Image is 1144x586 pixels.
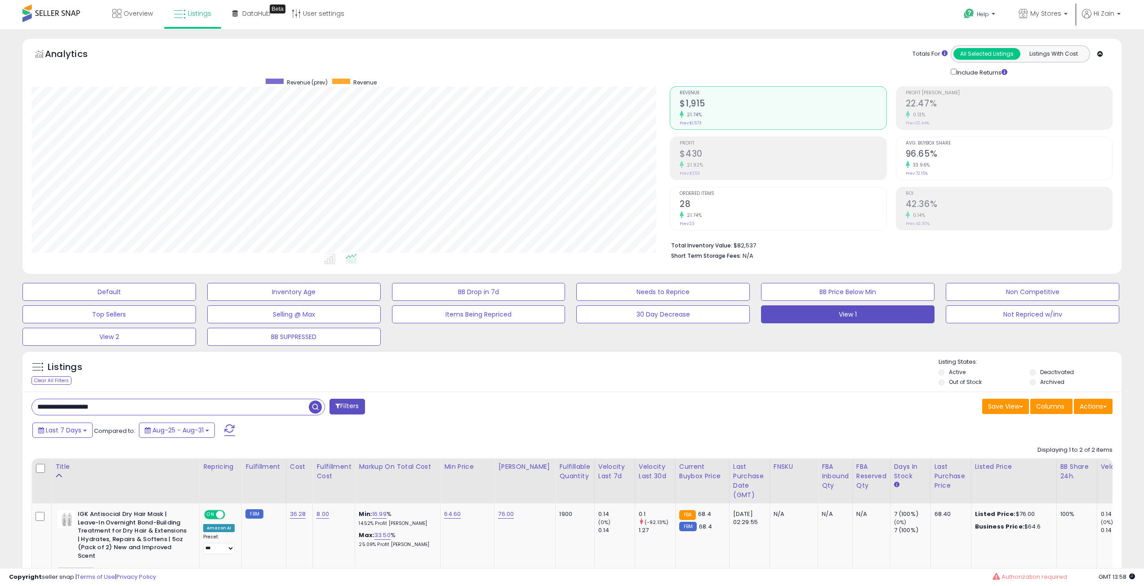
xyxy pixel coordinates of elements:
[949,368,966,376] label: Active
[894,519,907,526] small: (0%)
[1101,462,1134,471] div: Velocity
[679,462,726,481] div: Current Buybox Price
[946,305,1119,323] button: Not Repriced w/inv
[372,510,387,519] a: 16.99
[680,171,700,176] small: Prev: $353
[124,9,153,18] span: Overview
[9,573,42,581] strong: Copyright
[944,67,1018,77] div: Include Returns
[906,149,1112,161] h2: 96.65%
[152,426,204,435] span: Aug-25 - Aug-31
[598,519,611,526] small: (0%)
[856,462,886,490] div: FBA Reserved Qty
[1101,526,1137,534] div: 0.14
[774,510,811,518] div: N/A
[329,399,365,414] button: Filters
[77,573,115,581] a: Terms of Use
[1030,9,1061,18] span: My Stores
[684,111,702,118] small: 21.74%
[207,283,381,301] button: Inventory Age
[498,462,552,471] div: [PERSON_NAME]
[245,509,263,519] small: FBM
[1099,573,1135,581] span: 2025-09-8 13:58 GMT
[935,462,967,490] div: Last Purchase Price
[359,542,433,548] p: 25.09% Profit [PERSON_NAME]
[671,239,1106,250] li: $82,537
[1037,446,1113,454] div: Displaying 1 to 2 of 2 items
[680,141,886,146] span: Profit
[671,252,741,260] b: Short Term Storage Fees:
[856,510,883,518] div: N/A
[316,510,329,519] a: 8.00
[270,4,285,13] div: Tooltip anchor
[975,523,1050,531] div: $64.6
[645,519,668,526] small: (-92.13%)
[1074,399,1113,414] button: Actions
[699,522,712,531] span: 68.4
[224,511,238,519] span: OFF
[684,162,703,168] small: 21.92%
[576,305,750,323] button: 30 Day Decrease
[639,526,675,534] div: 1.27
[290,510,306,519] a: 36.28
[46,426,81,435] span: Last 7 Days
[55,462,196,471] div: Title
[598,510,635,518] div: 0.14
[359,510,433,527] div: %
[205,511,216,519] span: ON
[559,510,587,518] div: 1900
[906,191,1112,196] span: ROI
[698,510,711,518] span: 68.4
[355,458,441,503] th: The percentage added to the cost of goods (COGS) that forms the calculator for Min & Max prices.
[188,9,211,18] span: Listings
[1020,48,1087,60] button: Listings With Cost
[359,462,436,471] div: Markup on Total Cost
[894,462,927,481] div: Days In Stock
[1030,399,1073,414] button: Columns
[45,48,105,62] h5: Analytics
[78,510,187,562] b: IGK Antisocial Dry Hair Mask | Leave-In Overnight Bond-Building Treatment for Dry Hair & Extensio...
[822,462,849,490] div: FBA inbound Qty
[680,98,886,110] h2: $1,915
[975,510,1016,518] b: Listed Price:
[975,522,1024,531] b: Business Price:
[207,305,381,323] button: Selling @ Max
[906,141,1112,146] span: Avg. Buybox Share
[946,283,1119,301] button: Non Competitive
[359,531,374,539] b: Max:
[906,171,928,176] small: Prev: 72.15%
[22,328,196,346] button: View 2
[203,462,238,471] div: Repricing
[58,510,76,528] img: 41weZzWr6+L._SL40_.jpg
[116,573,156,581] a: Privacy Policy
[910,111,926,118] small: 0.13%
[9,573,156,582] div: seller snap | |
[444,462,490,471] div: Min Price
[1101,510,1137,518] div: 0.14
[1082,9,1121,29] a: Hi Zain
[906,91,1112,96] span: Profit [PERSON_NAME]
[822,510,846,518] div: N/A
[639,510,675,518] div: 0.1
[680,199,886,211] h2: 28
[22,283,196,301] button: Default
[680,91,886,96] span: Revenue
[94,427,135,435] span: Compared to:
[498,510,514,519] a: 76.00
[894,526,930,534] div: 7 (100%)
[444,510,461,519] a: 64.60
[963,8,975,19] i: Get Help
[359,520,433,527] p: 14.52% Profit [PERSON_NAME]
[680,120,702,126] small: Prev: $1,573
[1060,510,1090,518] div: 100%
[910,162,930,168] small: 33.96%
[949,378,982,386] label: Out of Stock
[598,462,631,481] div: Velocity Last 7d
[774,462,815,471] div: FNSKU
[598,526,635,534] div: 0.14
[290,462,309,471] div: Cost
[894,510,930,518] div: 7 (100%)
[982,399,1029,414] button: Save View
[576,283,750,301] button: Needs to Reprice
[733,462,766,500] div: Last Purchase Date (GMT)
